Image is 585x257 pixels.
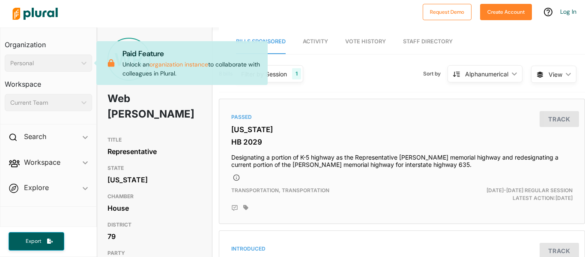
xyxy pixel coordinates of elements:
[480,4,532,20] button: Create Account
[423,70,448,78] span: Sort by
[122,48,261,78] p: Unlock an to collaborate with colleagues in Plural.
[560,8,576,15] a: Log In
[20,238,47,245] span: Export
[107,173,202,186] div: [US_STATE]
[487,187,573,194] span: [DATE]-[DATE] Regular Session
[480,7,532,16] a: Create Account
[107,163,202,173] h3: STATE
[231,125,573,134] h3: [US_STATE]
[549,70,562,79] span: View
[345,30,386,54] a: Vote History
[231,205,238,212] div: Add Position Statement
[122,48,261,59] p: Paid Feature
[107,191,202,202] h3: CHAMBER
[303,30,328,54] a: Activity
[231,113,573,121] div: Passed
[231,245,573,253] div: Introduced
[465,70,508,79] div: Alphanumerical
[540,111,579,127] button: Track
[24,132,46,141] h2: Search
[231,150,573,169] h4: Designating a portion of K-5 highway as the Representative [PERSON_NAME] memorial highway and red...
[107,38,150,81] div: WR
[149,60,208,68] a: organization instance
[292,68,301,79] div: 1
[9,232,64,251] button: Export
[461,187,579,202] div: Latest Action: [DATE]
[423,7,472,16] a: Request Demo
[10,98,78,107] div: Current Team
[107,145,202,158] div: Representative
[423,4,472,20] button: Request Demo
[236,30,286,54] a: Bills Sponsored
[231,138,573,146] h3: HB 2029
[107,135,202,145] h3: TITLE
[243,205,248,211] div: Add tags
[231,187,329,194] span: Transportation, Transportation
[107,230,202,243] div: 79
[345,38,386,45] span: Vote History
[236,38,286,45] span: Bills Sponsored
[107,86,164,127] h1: Web [PERSON_NAME]
[5,32,92,51] h3: Organization
[107,202,202,215] div: House
[107,220,202,230] h3: DISTRICT
[403,30,453,54] a: Staff Directory
[303,38,328,45] span: Activity
[10,59,78,68] div: Personal
[5,72,92,91] h3: Workspace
